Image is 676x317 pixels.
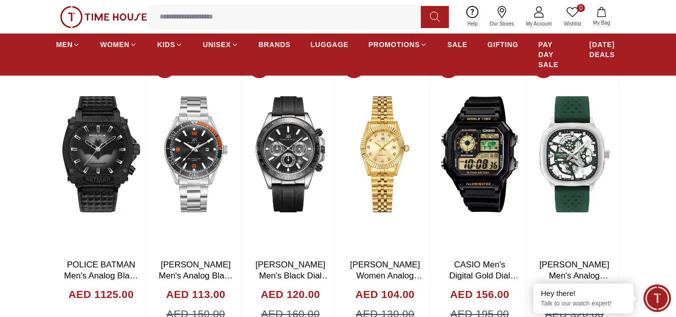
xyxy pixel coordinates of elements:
span: GIFTING [487,40,518,50]
span: Our Stores [486,20,518,28]
a: BRANDS [259,36,291,54]
img: Lee Cooper Men's Analog Green Dial Watch - LC07973.377 [529,54,619,254]
span: 0 [577,4,585,12]
a: Help [461,4,484,30]
span: PAY DAY SALE [538,40,569,70]
img: Kenneth Scott Men's Black Dial Chrono & Multi Function Watch - K23149-SSBB [245,54,335,254]
a: POLICE BATMAN Men's Analog Black Dial Watch - PEWGD0022601 [64,260,138,302]
img: ... [60,6,147,28]
h4: AED 104.00 [355,286,414,302]
a: MEN [56,36,80,54]
span: MEN [56,40,73,50]
a: [PERSON_NAME] Men's Black Dial Chrono & Multi Function Watch - K23149-SSBB [255,260,330,313]
span: Wishlist [560,20,585,28]
a: LUGGAGE [311,36,349,54]
img: CASIO Men's Digital Gold Dial Watch - AE-1200WH-1B [435,54,525,254]
a: KIDS [157,36,183,54]
img: Kenneth Scott Men's Analog Black Dial Watch - K23024-SBSB [151,54,241,254]
span: My Bag [589,19,614,27]
span: [DATE] DEALS [589,40,620,60]
img: POLICE BATMAN Men's Analog Black Dial Watch - PEWGD0022601 [56,54,146,254]
span: BRANDS [259,40,291,50]
a: [PERSON_NAME] Women Analog Beige Dial Watch - K22536-GBGC [350,260,422,302]
a: [DATE] DEALS [589,36,620,64]
a: [PERSON_NAME] Men's Analog Black Dial Watch - K23024-SBSB [159,260,233,302]
a: PAY DAY SALE [538,36,569,74]
a: WOMEN [100,36,137,54]
p: Talk to our watch expert! [541,299,626,308]
h4: AED 113.00 [166,286,225,302]
span: PROMOTIONS [368,40,420,50]
a: PROMOTIONS [368,36,427,54]
span: Help [463,20,482,28]
a: SALE [447,36,467,54]
a: CASIO Men's Digital Gold Dial Watch - AE-1200WH-1B [449,260,519,302]
span: My Account [522,20,556,28]
span: WOMEN [100,40,130,50]
img: Kenneth Scott Women Analog Beige Dial Watch - K22536-GBGC [340,54,430,254]
h4: AED 120.00 [261,286,320,302]
a: GIFTING [487,36,518,54]
h4: AED 1125.00 [69,286,134,302]
a: 0Wishlist [558,4,587,30]
a: Our Stores [484,4,520,30]
div: Hey there! [541,288,626,298]
button: My Bag [587,5,616,29]
span: LUGGAGE [311,40,349,50]
span: UNISEX [203,40,231,50]
span: SALE [447,40,467,50]
div: Chat Widget [643,284,671,312]
a: UNISEX [203,36,238,54]
span: KIDS [157,40,175,50]
h4: AED 156.00 [450,286,509,302]
a: [PERSON_NAME] Men's Analog Green Dial Watch - LC07973.377 [538,260,610,302]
